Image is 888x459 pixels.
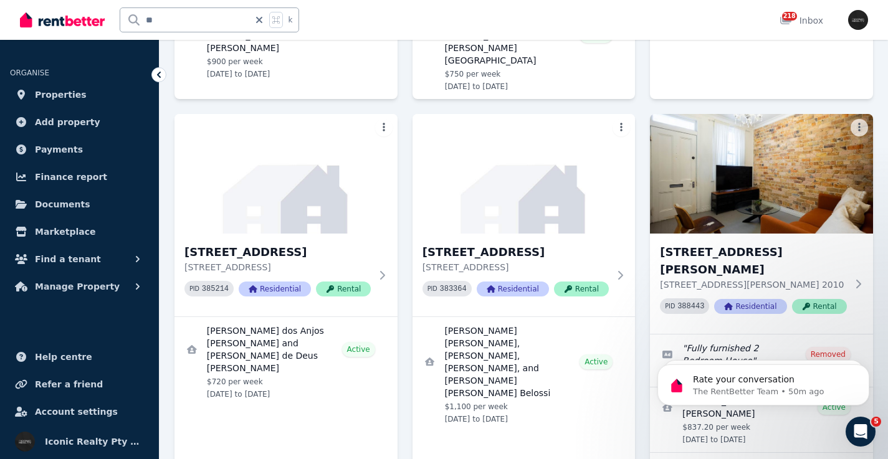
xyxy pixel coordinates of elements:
[10,164,149,189] a: Finance report
[35,279,120,294] span: Manage Property
[10,372,149,397] a: Refer a friend
[660,244,846,278] h3: [STREET_ADDRESS][PERSON_NAME]
[10,219,149,244] a: Marketplace
[650,114,873,334] a: 21 Terry St, Surry Hills - 120[STREET_ADDRESS][PERSON_NAME][STREET_ADDRESS][PERSON_NAME] 2010PID ...
[174,114,398,234] img: 12/85 Roscoe St, Bondi Beach - 29
[288,15,292,25] span: k
[35,142,83,157] span: Payments
[45,434,144,449] span: Iconic Realty Pty Ltd
[35,349,92,364] span: Help centre
[174,317,398,407] a: View details for Aline dos Anjos Silva and Luana Borges de Deus Vieira
[35,115,100,130] span: Add property
[316,282,371,296] span: Rental
[35,252,101,267] span: Find a tenant
[413,317,636,432] a: View details for Luz Aylen Di Zeo, Antonio Molinari, Sol Guardia, and María Eugenia Belossi
[375,119,393,136] button: More options
[10,82,149,107] a: Properties
[613,119,630,136] button: More options
[10,344,149,369] a: Help centre
[10,274,149,299] button: Manage Property
[174,114,398,316] a: 12/85 Roscoe St, Bondi Beach - 29[STREET_ADDRESS][STREET_ADDRESS]PID 385214ResidentialRental
[35,169,107,184] span: Finance report
[35,377,103,392] span: Refer a friend
[477,282,549,296] span: Residential
[10,247,149,272] button: Find a tenant
[423,261,609,273] p: [STREET_ADDRESS]
[639,338,888,425] iframe: Intercom notifications message
[677,302,704,311] code: 388443
[35,404,118,419] span: Account settings
[413,114,636,316] a: 12/167 Victoria Rd, Bellevue Hill - 73[STREET_ADDRESS][STREET_ADDRESS]PID 383364ResidentialRental
[846,417,876,447] iframe: Intercom live chat
[35,87,87,102] span: Properties
[660,278,846,291] p: [STREET_ADDRESS][PERSON_NAME] 2010
[15,432,35,452] img: Iconic Realty Pty Ltd
[851,119,868,136] button: More options
[189,285,199,292] small: PID
[10,399,149,424] a: Account settings
[239,282,311,296] span: Residential
[10,192,149,217] a: Documents
[871,417,881,427] span: 5
[35,224,95,239] span: Marketplace
[650,114,873,234] img: 21 Terry St, Surry Hills - 120
[780,14,823,27] div: Inbox
[427,285,437,292] small: PID
[423,244,609,261] h3: [STREET_ADDRESS]
[184,244,371,261] h3: [STREET_ADDRESS]
[202,285,229,293] code: 385214
[848,10,868,30] img: Iconic Realty Pty Ltd
[440,285,467,293] code: 383364
[714,299,786,314] span: Residential
[413,114,636,234] img: 12/167 Victoria Rd, Bellevue Hill - 73
[20,11,105,29] img: RentBetter
[184,261,371,273] p: [STREET_ADDRESS]
[650,334,873,387] a: Edit listing: Fully furnished 2 Bedroom House
[792,299,847,314] span: Rental
[665,303,675,310] small: PID
[35,197,90,212] span: Documents
[10,110,149,135] a: Add property
[782,12,797,21] span: 218
[554,282,609,296] span: Rental
[10,137,149,162] a: Payments
[10,69,49,77] span: ORGANISE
